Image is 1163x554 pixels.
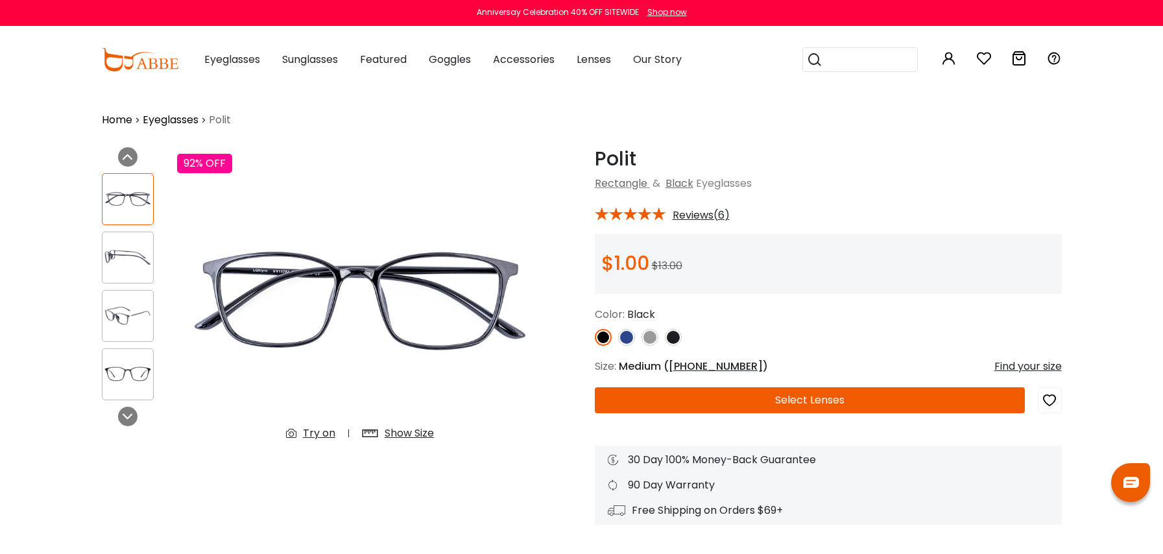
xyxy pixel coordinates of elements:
span: Eyeglasses [696,176,752,191]
div: Free Shipping on Orders $69+ [608,503,1049,518]
div: Anniversay Celebration 40% OFF SITEWIDE [477,6,639,18]
div: Try on [303,426,335,441]
a: Black [665,176,693,191]
span: Lenses [577,52,611,67]
img: Polit Black TR Eyeglasses , UniversalBridgeFit Frames from ABBE Glasses [177,147,542,452]
a: Shop now [641,6,687,18]
span: Reviews(6) [673,210,730,221]
span: $1.00 [601,249,649,277]
span: Our Story [633,52,682,67]
img: Polit Black TR Eyeglasses , UniversalBridgeFit Frames from ABBE Glasses [102,245,153,270]
img: Polit Black TR Eyeglasses , UniversalBridgeFit Frames from ABBE Glasses [102,186,153,211]
div: 92% OFF [177,154,232,173]
span: Medium ( ) [619,359,768,374]
div: Find your size [994,359,1062,374]
span: Accessories [493,52,555,67]
span: Sunglasses [282,52,338,67]
div: Shop now [647,6,687,18]
span: Featured [360,52,407,67]
span: Size: [595,359,616,374]
img: Polit Black TR Eyeglasses , UniversalBridgeFit Frames from ABBE Glasses [102,361,153,387]
button: Select Lenses [595,387,1025,413]
span: Color: [595,307,625,322]
h1: Polit [595,147,1062,171]
img: chat [1123,477,1139,488]
a: Eyeglasses [143,112,198,128]
span: [PHONE_NUMBER] [669,359,763,374]
span: Black [627,307,655,322]
img: Polit Black TR Eyeglasses , UniversalBridgeFit Frames from ABBE Glasses [102,303,153,328]
a: Home [102,112,132,128]
span: & [650,176,663,191]
a: Rectangle [595,176,647,191]
img: abbeglasses.com [102,48,178,71]
div: 30 Day 100% Money-Back Guarantee [608,452,1049,468]
span: $13.00 [652,258,682,273]
span: Polit [209,112,231,128]
span: Eyeglasses [204,52,260,67]
div: 90 Day Warranty [608,477,1049,493]
div: Show Size [385,426,434,441]
span: Goggles [429,52,471,67]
